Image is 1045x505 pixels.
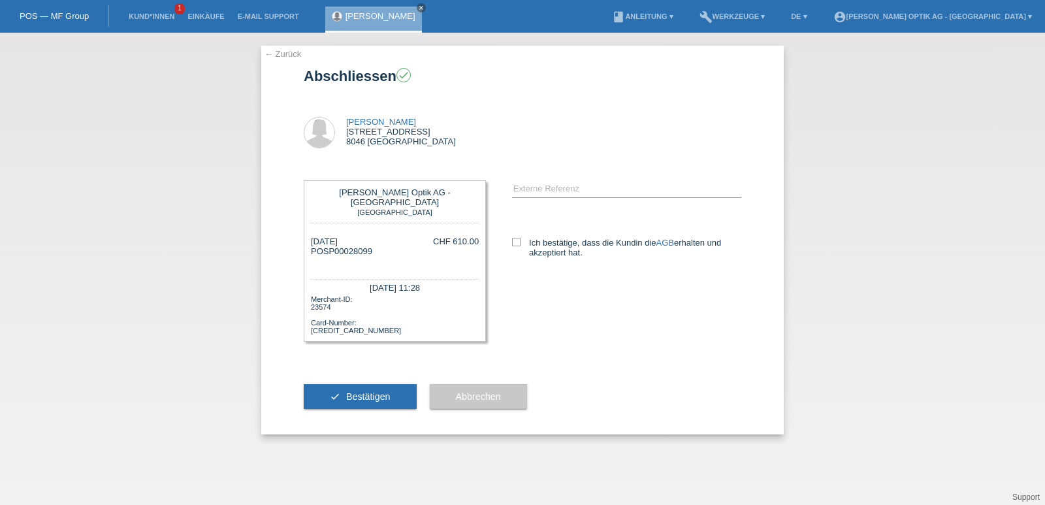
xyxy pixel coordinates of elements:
span: Abbrechen [456,391,501,402]
div: Merchant-ID: 23574 Card-Number: [CREDIT_CARD_NUMBER] [311,294,479,334]
a: AGB [656,238,674,248]
a: account_circle[PERSON_NAME] Optik AG - [GEOGRAPHIC_DATA] ▾ [827,12,1038,20]
a: DE ▾ [784,12,813,20]
i: account_circle [833,10,846,24]
div: [PERSON_NAME] Optik AG - [GEOGRAPHIC_DATA] [314,187,475,207]
span: 1 [174,3,185,14]
a: POS — MF Group [20,11,89,21]
div: [DATE] POSP00028099 [311,236,372,266]
i: close [418,5,425,11]
div: [DATE] 11:28 [311,279,479,294]
button: check Bestätigen [304,384,417,409]
div: CHF 610.00 [433,236,479,246]
h1: Abschliessen [304,68,741,84]
div: [GEOGRAPHIC_DATA] [314,207,475,216]
i: book [612,10,625,24]
a: Einkäufe [181,12,231,20]
div: [STREET_ADDRESS] 8046 [GEOGRAPHIC_DATA] [346,117,456,146]
a: buildWerkzeuge ▾ [693,12,772,20]
i: check [330,391,340,402]
a: [PERSON_NAME] [346,11,415,21]
label: Ich bestätige, dass die Kundin die erhalten und akzeptiert hat. [512,238,741,257]
a: Support [1012,493,1040,502]
a: Kund*innen [122,12,181,20]
span: Bestätigen [346,391,391,402]
a: ← Zurück [265,49,301,59]
a: E-Mail Support [231,12,306,20]
a: bookAnleitung ▾ [605,12,679,20]
a: [PERSON_NAME] [346,117,416,127]
a: close [417,3,426,12]
button: Abbrechen [430,384,527,409]
i: build [699,10,713,24]
i: check [398,69,410,81]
